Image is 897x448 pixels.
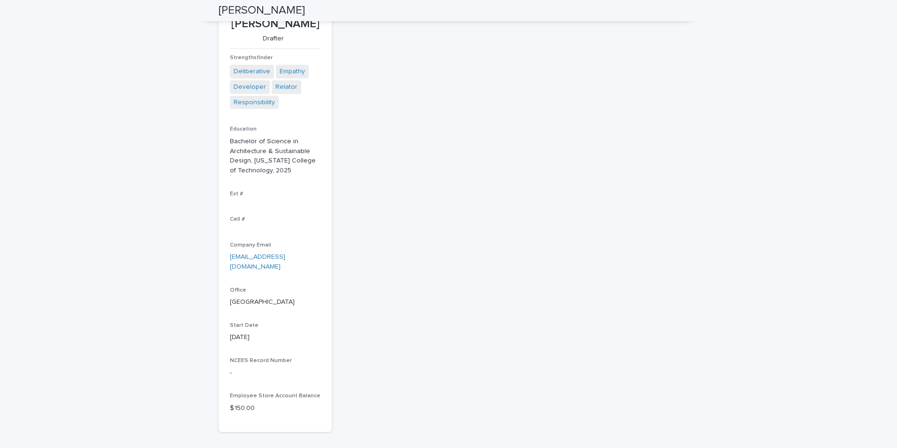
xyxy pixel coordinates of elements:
p: - [230,368,320,378]
p: Drafter [230,35,317,43]
a: [EMAIL_ADDRESS][DOMAIN_NAME] [230,254,285,270]
a: Developer [234,82,266,92]
a: Empathy [280,67,305,77]
span: Company Email [230,242,271,248]
span: Employee Store Account Balance [230,393,320,399]
span: Education [230,126,257,132]
p: $ 150.00 [230,403,320,413]
span: Office [230,287,246,293]
h2: [PERSON_NAME] [219,4,305,17]
span: Start Date [230,323,258,328]
p: [DATE] [230,332,320,342]
span: Ext # [230,191,243,197]
a: Relator [275,82,297,92]
p: [PERSON_NAME] [230,17,320,31]
span: NCEES Record Number [230,358,292,363]
span: Strengthsfinder [230,55,273,61]
p: [GEOGRAPHIC_DATA] [230,297,320,307]
span: Cell # [230,216,245,222]
a: Deliberative [234,67,270,77]
a: Responsibility [234,98,275,108]
p: Bachelor of Science in Architecture & Sustainable Design, [US_STATE] College of Technology, 2025 [230,137,320,176]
